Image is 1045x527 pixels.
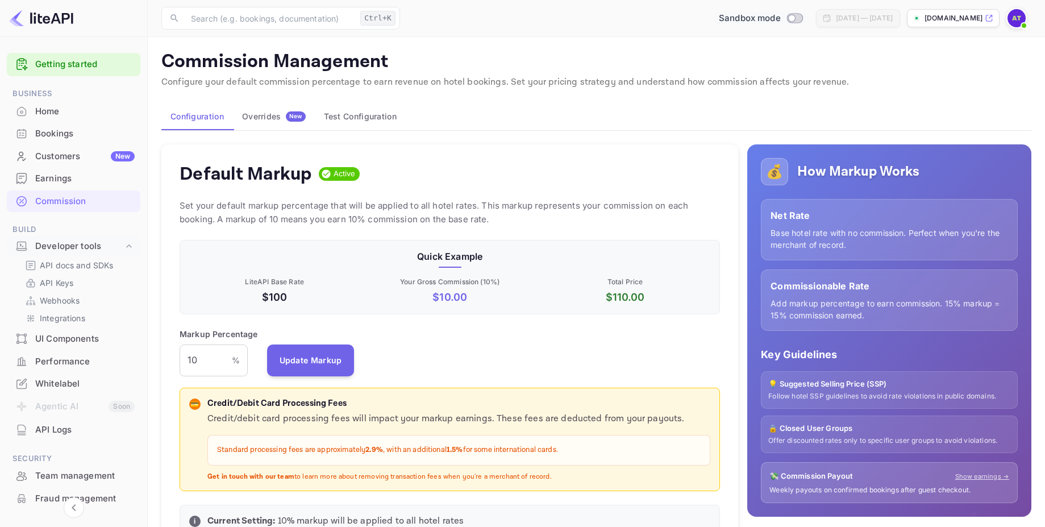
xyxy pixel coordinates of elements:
div: Commission [7,190,140,213]
div: Team management [35,470,135,483]
span: Business [7,88,140,100]
p: LiteAPI Base Rate [189,277,360,287]
p: Commissionable Rate [771,279,1008,293]
p: Net Rate [771,209,1008,222]
p: Follow hotel SSP guidelines to avoid rate violations in public domains. [768,392,1010,401]
a: Webhooks [25,294,131,306]
a: Commission [7,190,140,211]
p: Key Guidelines [761,347,1018,362]
p: API docs and SDKs [40,259,114,271]
div: Webhooks [20,292,136,309]
p: Standard processing fees are approximately , with an additional for some international cards. [217,445,701,456]
a: Getting started [35,58,135,71]
p: Credit/Debit Card Processing Fees [207,397,710,410]
div: Team management [7,465,140,487]
button: Test Configuration [315,103,406,130]
span: New [286,113,306,120]
input: Search (e.g. bookings, documentation) [184,7,356,30]
p: 💸 Commission Payout [769,471,853,482]
p: $ 10.00 [364,289,535,305]
div: Switch to Production mode [714,12,807,25]
p: % [232,354,240,366]
p: Total Price [540,277,710,287]
div: API docs and SDKs [20,257,136,273]
p: Offer discounted rates only to specific user groups to avoid violations. [768,436,1010,446]
h4: Default Markup [180,163,312,185]
p: [DOMAIN_NAME] [925,13,982,23]
p: Base hotel rate with no commission. Perfect when you're the merchant of record. [771,227,1008,251]
a: Fraud management [7,488,140,509]
a: Show earnings → [955,472,1009,482]
div: API Logs [35,424,135,437]
div: Ctrl+K [360,11,395,26]
div: Fraud management [7,488,140,510]
a: API Logs [7,419,140,440]
div: Home [35,105,135,118]
p: Add markup percentage to earn commission. 15% markup = 15% commission earned. [771,297,1008,321]
button: Configuration [161,103,233,130]
div: API Logs [7,419,140,441]
div: Overrides [242,111,306,122]
a: Performance [7,351,140,372]
a: Bookings [7,123,140,144]
strong: Get in touch with our team [207,472,294,481]
p: Markup Percentage [180,328,258,340]
a: API docs and SDKs [25,259,131,271]
a: Integrations [25,312,131,324]
div: Commission [35,195,135,208]
span: Build [7,223,140,236]
strong: 2.9% [365,445,383,455]
button: Collapse navigation [64,497,84,518]
p: 💳 [190,399,199,409]
strong: Current Setting: [207,515,275,527]
div: Performance [35,355,135,368]
button: Update Markup [267,345,355,376]
p: $ 110.00 [540,289,710,305]
div: Getting started [7,53,140,76]
p: i [194,516,195,526]
div: Whitelabel [7,373,140,395]
div: CustomersNew [7,146,140,168]
p: Your Gross Commission ( 10 %) [364,277,535,287]
img: LiteAPI logo [9,9,73,27]
div: [DATE] — [DATE] [836,13,893,23]
div: Earnings [7,168,140,190]
p: 🔒 Closed User Groups [768,423,1010,434]
div: UI Components [7,328,140,350]
div: Customers [35,150,135,163]
span: Active [329,168,360,180]
a: Whitelabel [7,373,140,394]
input: 0 [180,345,232,376]
a: Earnings [7,168,140,189]
div: Bookings [7,123,140,145]
p: API Keys [40,277,73,289]
div: Performance [7,351,140,373]
p: Webhooks [40,294,80,306]
strong: 1.5% [447,445,463,455]
div: UI Components [35,333,135,346]
p: Set your default markup percentage that will be applied to all hotel rates. This markup represent... [180,199,720,226]
a: API Keys [25,277,131,289]
p: Integrations [40,312,85,324]
img: AmiGo Team [1007,9,1026,27]
a: CustomersNew [7,146,140,167]
p: Weekly payouts on confirmed bookings after guest checkout. [769,485,1009,495]
p: 💡 Suggested Selling Price (SSP) [768,379,1010,390]
h5: How Markup Works [797,163,919,181]
div: Bookings [35,127,135,140]
div: Developer tools [7,236,140,256]
div: Integrations [20,310,136,326]
p: 💰 [766,161,783,182]
div: New [111,151,135,161]
p: Configure your default commission percentage to earn revenue on hotel bookings. Set your pricing ... [161,76,1031,89]
div: API Keys [20,275,136,291]
div: Home [7,101,140,123]
div: Whitelabel [35,377,135,391]
span: Sandbox mode [719,12,781,25]
a: UI Components [7,328,140,349]
p: Credit/debit card processing fees will impact your markup earnings. These fees are deducted from ... [207,412,710,426]
p: Quick Example [189,250,710,263]
p: $100 [189,289,360,305]
div: Earnings [35,172,135,185]
span: Security [7,453,140,465]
